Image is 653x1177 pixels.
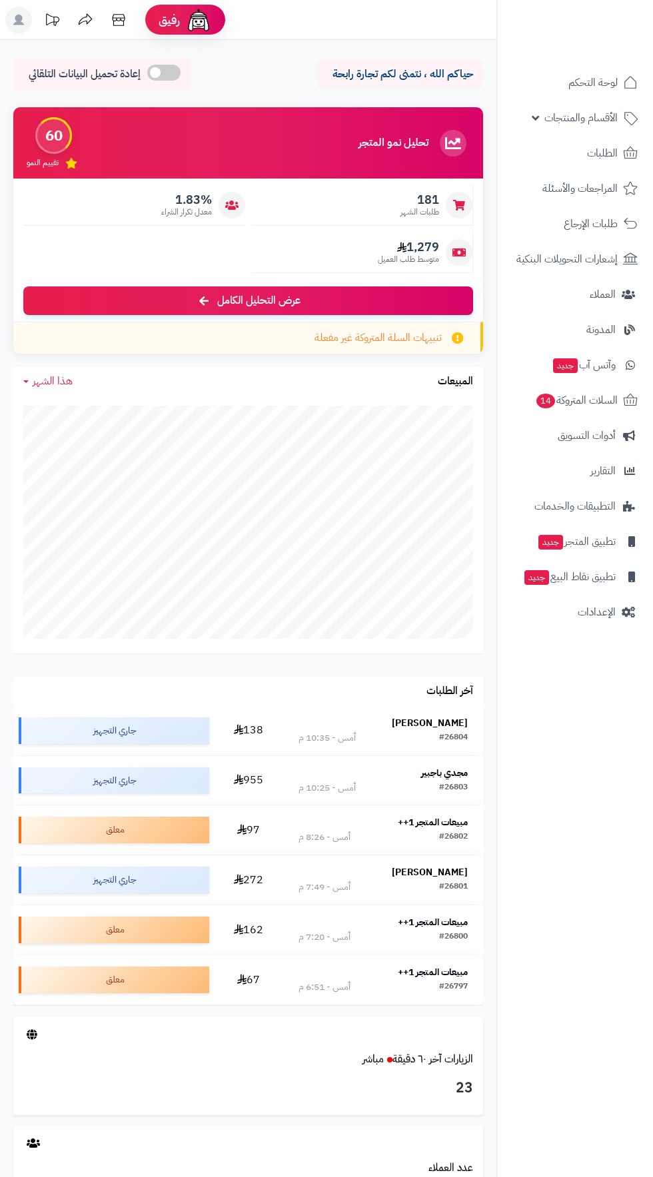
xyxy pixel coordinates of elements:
div: أمس - 10:35 م [299,731,356,745]
a: هذا الشهر [23,374,73,389]
h3: تحليل نمو المتجر [358,137,428,149]
a: الزيارات آخر ٦٠ دقيقةمباشر [362,1051,473,1067]
a: الطلبات [505,137,645,169]
span: لوحة التحكم [568,73,618,92]
div: #26797 [439,981,468,994]
td: 138 [215,706,283,755]
p: حياكم الله ، نتمنى لكم تجارة رابحة [326,67,473,82]
span: إعادة تحميل البيانات التلقائي [29,67,141,82]
span: التطبيقات والخدمات [534,497,616,516]
div: #26802 [439,831,468,844]
div: جاري التجهيز [19,767,209,794]
strong: [PERSON_NAME] [392,716,468,730]
span: جديد [553,358,578,373]
div: أمس - 7:20 م [299,931,350,944]
span: وآتس آب [552,356,616,374]
span: الطلبات [587,144,618,163]
small: مباشر [362,1051,384,1067]
a: لوحة التحكم [505,67,645,99]
img: logo-2.png [562,36,640,64]
span: المدونة [586,320,616,339]
span: متوسط طلب العميل [378,254,439,265]
h3: 23 [23,1077,473,1100]
a: تطبيق نقاط البيعجديد [505,561,645,593]
div: #26803 [439,781,468,795]
a: وآتس آبجديد [505,349,645,381]
span: تنبيهات السلة المتروكة غير مفعلة [315,330,442,346]
div: أمس - 8:26 م [299,831,350,844]
div: أمس - 10:25 م [299,781,356,795]
a: المدونة [505,314,645,346]
div: أمس - 7:49 م [299,881,350,894]
strong: [PERSON_NAME] [392,865,468,879]
div: #26800 [439,931,468,944]
a: عرض التحليل الكامل [23,286,473,315]
span: طلبات الإرجاع [564,214,618,233]
div: #26801 [439,881,468,894]
span: عرض التحليل الكامل [217,293,301,308]
strong: مبيعات المتجر 1++ [398,965,468,979]
span: أدوات التسويق [558,426,616,445]
strong: مجدي باجبير [421,766,468,780]
td: 272 [215,855,283,905]
span: معدل تكرار الشراء [161,206,212,218]
a: عدد العملاء [428,1160,473,1176]
span: تقييم النمو [27,157,59,169]
td: 67 [215,955,283,1004]
div: معلق [19,967,209,993]
div: معلق [19,917,209,943]
span: السلات المتروكة [535,391,618,410]
span: تطبيق المتجر [537,532,616,551]
span: طلبات الشهر [400,206,439,218]
span: هذا الشهر [33,373,73,389]
a: إشعارات التحويلات البنكية [505,243,645,275]
img: ai-face.png [185,7,212,33]
span: الإعدادات [578,603,616,621]
a: تطبيق المتجرجديد [505,526,645,558]
span: العملاء [590,285,616,304]
div: جاري التجهيز [19,867,209,893]
a: التقارير [505,455,645,487]
h3: المبيعات [438,376,473,388]
span: 181 [400,193,439,207]
a: طلبات الإرجاع [505,208,645,240]
div: أمس - 6:51 م [299,981,350,994]
a: تحديثات المنصة [35,7,69,37]
div: معلق [19,817,209,843]
td: 97 [215,805,283,855]
span: المراجعات والأسئلة [542,179,618,198]
a: التطبيقات والخدمات [505,490,645,522]
span: إشعارات التحويلات البنكية [516,250,618,268]
a: أدوات التسويق [505,420,645,452]
span: جديد [538,535,563,550]
strong: مبيعات المتجر 1++ [398,815,468,829]
span: الأقسام والمنتجات [544,109,618,127]
span: رفيق [159,12,180,28]
strong: مبيعات المتجر 1++ [398,915,468,929]
div: جاري التجهيز [19,717,209,744]
span: التقارير [590,462,616,480]
span: 1,279 [378,240,439,254]
div: #26804 [439,731,468,745]
a: المراجعات والأسئلة [505,173,645,204]
span: جديد [524,570,549,585]
td: 162 [215,905,283,955]
h3: آخر الطلبات [426,685,473,697]
a: السلات المتروكة14 [505,384,645,416]
a: العملاء [505,278,645,310]
span: 1.83% [161,193,212,207]
a: الإعدادات [505,596,645,628]
td: 955 [215,756,283,805]
span: 14 [536,394,555,408]
span: تطبيق نقاط البيع [523,568,616,586]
